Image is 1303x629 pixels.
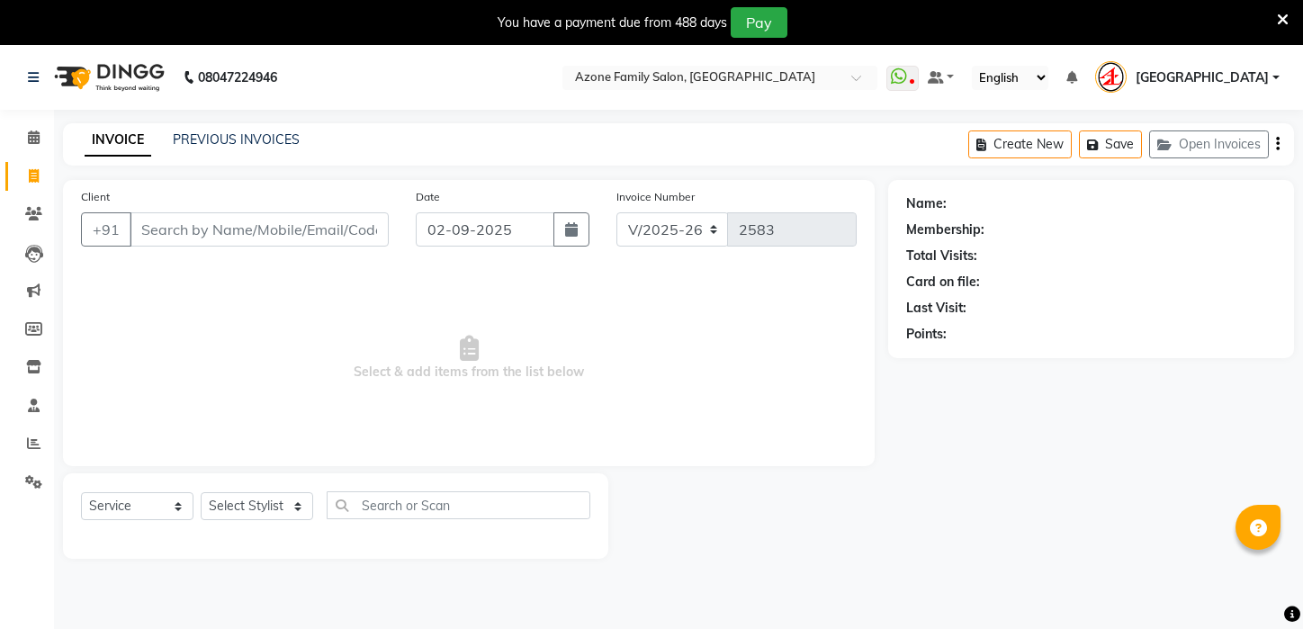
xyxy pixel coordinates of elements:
button: Save [1079,130,1142,158]
div: Points: [906,325,947,344]
span: [GEOGRAPHIC_DATA] [1136,68,1269,87]
button: Pay [731,7,787,38]
div: Total Visits: [906,247,977,265]
img: logo [46,52,169,103]
input: Search or Scan [327,491,590,519]
input: Search by Name/Mobile/Email/Code [130,212,389,247]
a: PREVIOUS INVOICES [173,131,300,148]
button: Open Invoices [1149,130,1269,158]
b: 08047224946 [198,52,277,103]
div: Last Visit: [906,299,966,318]
label: Invoice Number [616,189,695,205]
a: INVOICE [85,124,151,157]
img: kharagpur [1095,61,1127,93]
iframe: chat widget [1227,557,1285,611]
span: Select & add items from the list below [81,268,857,448]
label: Date [416,189,440,205]
div: Membership: [906,220,984,239]
label: Client [81,189,110,205]
div: You have a payment due from 488 days [498,13,727,32]
button: +91 [81,212,131,247]
div: Name: [906,194,947,213]
button: Create New [968,130,1072,158]
div: Card on file: [906,273,980,292]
